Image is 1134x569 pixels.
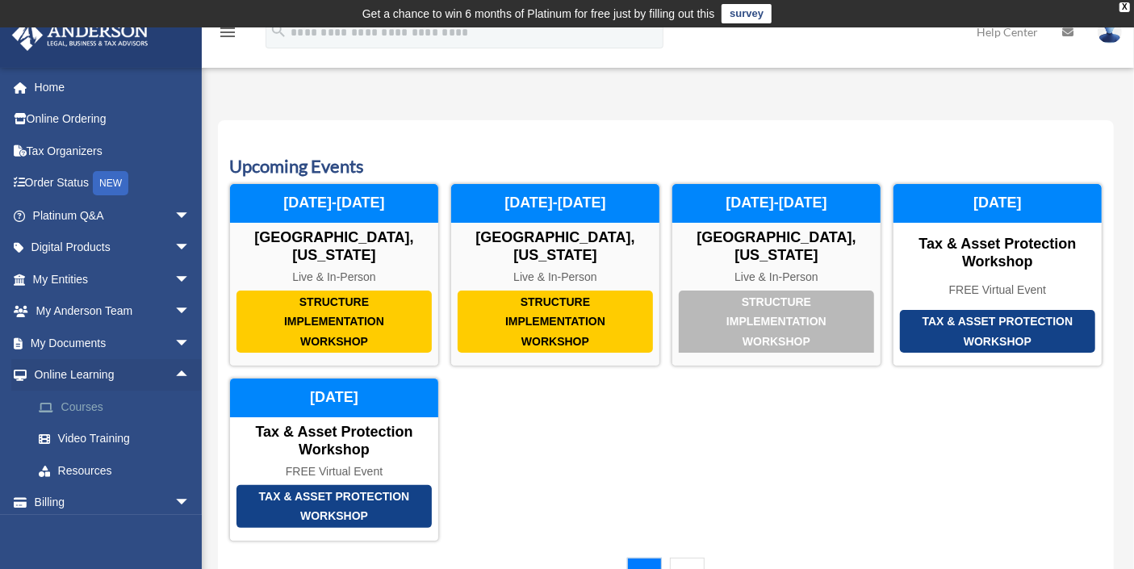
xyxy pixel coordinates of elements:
span: arrow_drop_down [174,232,207,265]
i: search [270,22,287,40]
a: Platinum Q&Aarrow_drop_down [11,199,215,232]
span: arrow_drop_down [174,263,207,296]
a: Online Ordering [11,103,215,136]
span: arrow_drop_up [174,359,207,392]
img: Anderson Advisors Platinum Portal [7,19,153,51]
a: My Documentsarrow_drop_down [11,327,215,359]
a: Digital Productsarrow_drop_down [11,232,215,264]
div: FREE Virtual Event [893,283,1102,297]
a: Home [11,71,215,103]
a: Tax Organizers [11,135,215,167]
span: arrow_drop_down [174,295,207,328]
div: Structure Implementation Workshop [679,291,874,354]
div: [GEOGRAPHIC_DATA], [US_STATE] [672,229,881,264]
div: Tax & Asset Protection Workshop [230,424,438,458]
a: Video Training [23,423,215,455]
div: close [1119,2,1130,12]
a: menu [218,28,237,42]
div: [DATE]-[DATE] [672,184,881,223]
div: Tax & Asset Protection Workshop [893,236,1102,270]
span: arrow_drop_down [174,199,207,232]
a: Courses [23,391,215,423]
img: User Pic [1098,20,1122,44]
span: arrow_drop_down [174,327,207,360]
div: Structure Implementation Workshop [236,291,432,354]
h3: Upcoming Events [229,154,1103,179]
div: Live & In-Person [451,270,659,284]
a: Order StatusNEW [11,167,215,200]
i: menu [218,23,237,42]
span: arrow_drop_down [174,487,207,520]
div: [GEOGRAPHIC_DATA], [US_STATE] [230,229,438,264]
a: Structure Implementation Workshop [GEOGRAPHIC_DATA], [US_STATE] Live & In-Person [DATE]-[DATE] [672,183,881,366]
div: [DATE] [230,379,438,417]
a: Tax & Asset Protection Workshop Tax & Asset Protection Workshop FREE Virtual Event [DATE] [893,183,1103,366]
div: Get a chance to win 6 months of Platinum for free just by filling out this [362,4,715,23]
div: [GEOGRAPHIC_DATA], [US_STATE] [451,229,659,264]
a: Tax & Asset Protection Workshop Tax & Asset Protection Workshop FREE Virtual Event [DATE] [229,378,439,541]
div: FREE Virtual Event [230,465,438,479]
div: [DATE]-[DATE] [230,184,438,223]
a: survey [722,4,772,23]
a: Structure Implementation Workshop [GEOGRAPHIC_DATA], [US_STATE] Live & In-Person [DATE]-[DATE] [450,183,660,366]
div: Tax & Asset Protection Workshop [236,485,432,528]
div: Structure Implementation Workshop [458,291,653,354]
div: Live & In-Person [230,270,438,284]
a: My Anderson Teamarrow_drop_down [11,295,215,328]
div: [DATE]-[DATE] [451,184,659,223]
div: [DATE] [893,184,1102,223]
div: Live & In-Person [672,270,881,284]
a: Structure Implementation Workshop [GEOGRAPHIC_DATA], [US_STATE] Live & In-Person [DATE]-[DATE] [229,183,439,366]
div: NEW [93,171,128,195]
a: Billingarrow_drop_down [11,487,215,519]
a: Resources [23,454,215,487]
a: My Entitiesarrow_drop_down [11,263,215,295]
div: Tax & Asset Protection Workshop [900,310,1095,353]
a: Online Learningarrow_drop_up [11,359,215,391]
